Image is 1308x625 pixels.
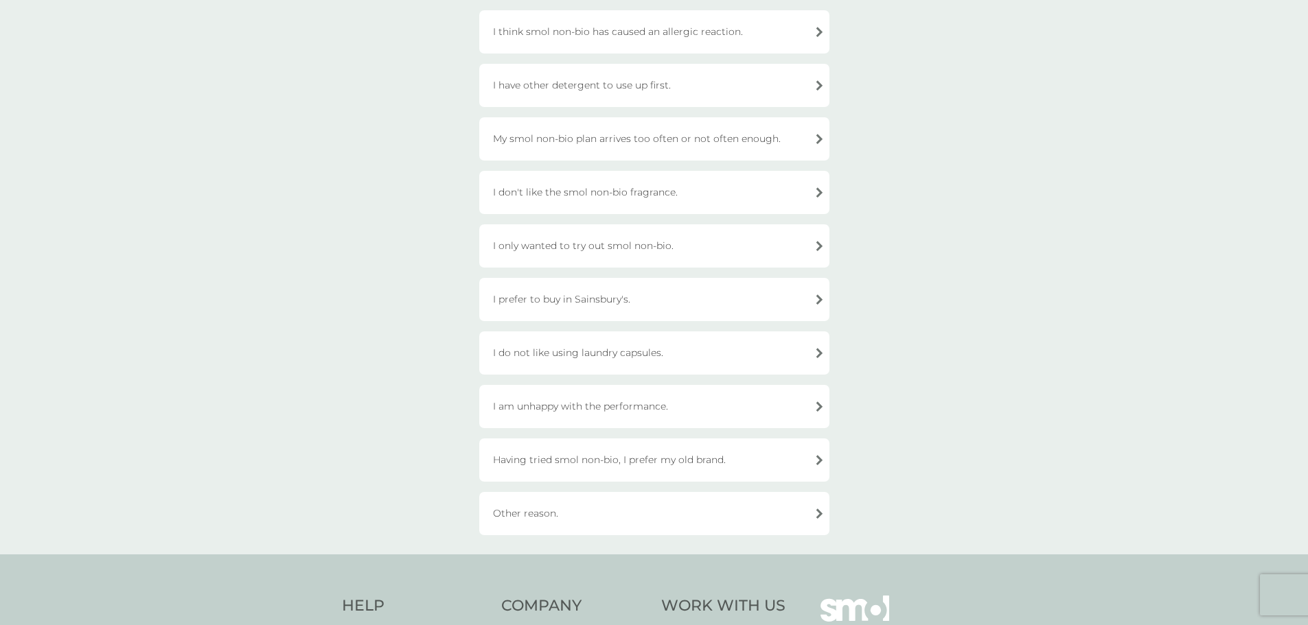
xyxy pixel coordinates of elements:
h4: Help [342,595,488,617]
div: I prefer to buy in Sainsbury's. [479,278,829,321]
div: I don't like the smol non-bio fragrance. [479,171,829,214]
h4: Work With Us [661,595,785,617]
h4: Company [501,595,647,617]
div: I do not like using laundry capsules. [479,331,829,375]
div: I have other detergent to use up first. [479,64,829,107]
div: I think smol non-bio has caused an allergic reaction. [479,10,829,54]
div: Having tried smol non-bio, I prefer my old brand. [479,438,829,482]
div: Other reason. [479,492,829,535]
div: My smol non-bio plan arrives too often or not often enough. [479,117,829,161]
div: I am unhappy with the performance. [479,385,829,428]
div: I only wanted to try out smol non-bio. [479,224,829,268]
